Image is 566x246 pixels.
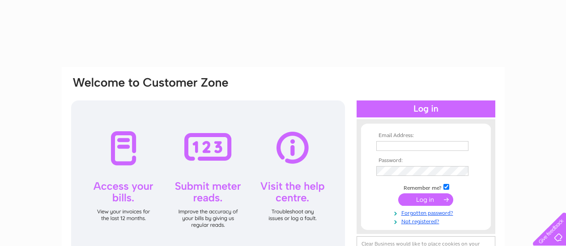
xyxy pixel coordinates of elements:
th: Email Address: [374,133,478,139]
td: Remember me? [374,183,478,192]
th: Password: [374,158,478,164]
a: Not registered? [376,217,478,225]
input: Submit [398,193,453,206]
a: Forgotten password? [376,208,478,217]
